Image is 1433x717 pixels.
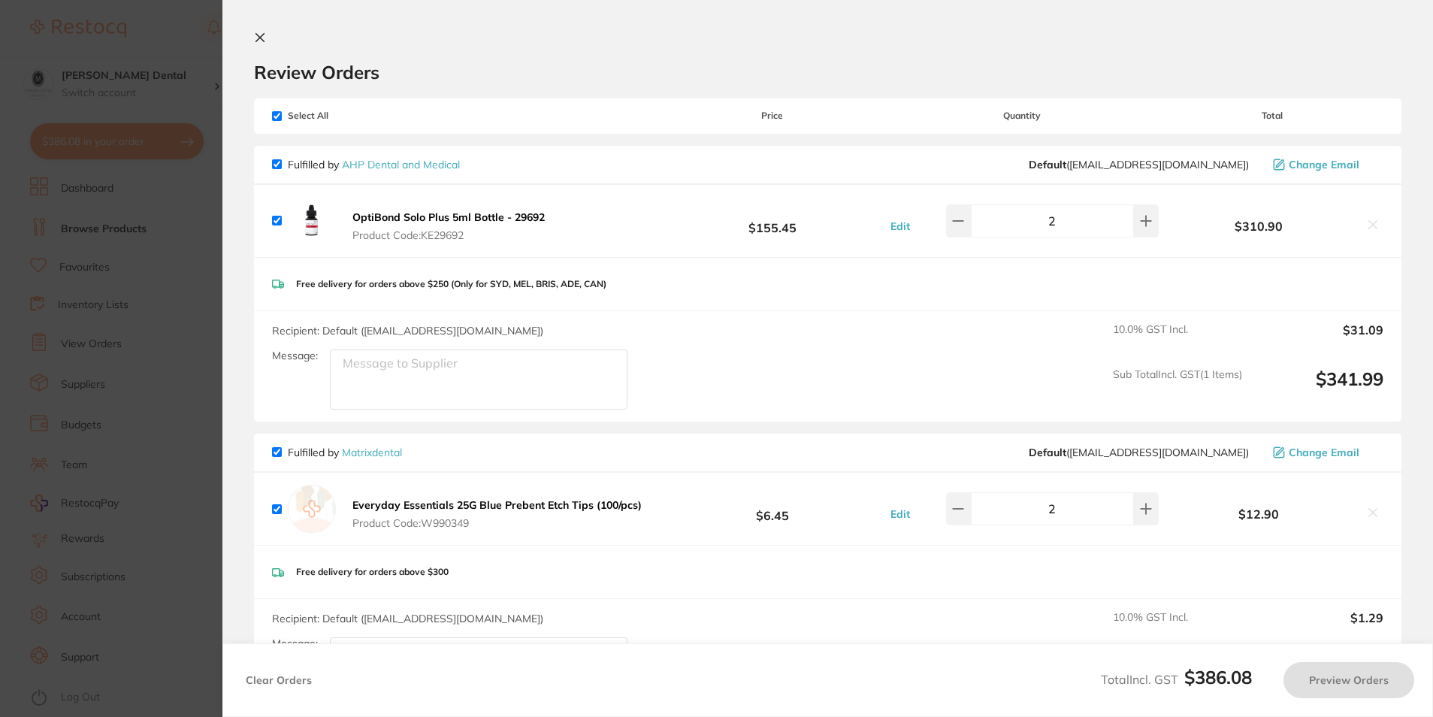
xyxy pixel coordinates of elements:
[1184,666,1252,688] b: $386.08
[1289,446,1359,458] span: Change Email
[272,324,543,337] span: Recipient: Default ( [EMAIL_ADDRESS][DOMAIN_NAME] )
[1113,611,1242,644] span: 10.0 % GST Incl.
[1254,368,1383,410] output: $341.99
[352,498,642,512] b: Everyday Essentials 25G Blue Prebent Etch Tips (100/pcs)
[272,612,543,625] span: Recipient: Default ( [EMAIL_ADDRESS][DOMAIN_NAME] )
[883,110,1161,121] span: Quantity
[348,210,549,242] button: OptiBond Solo Plus 5ml Bottle - 29692 Product Code:KE29692
[661,495,884,523] b: $6.45
[1113,323,1242,356] span: 10.0 % GST Incl.
[272,110,422,121] span: Select All
[272,349,318,362] label: Message:
[241,662,316,698] button: Clear Orders
[886,219,915,233] button: Edit
[1283,662,1414,698] button: Preview Orders
[1289,159,1359,171] span: Change Email
[1254,611,1383,644] output: $1.29
[1113,368,1242,410] span: Sub Total Incl. GST ( 1 Items)
[1268,446,1383,459] button: Change Email
[1029,446,1066,459] b: Default
[1101,672,1252,687] span: Total Incl. GST
[352,517,642,529] span: Product Code: W990349
[342,158,460,171] a: AHP Dental and Medical
[288,485,336,533] img: empty.jpg
[296,567,449,577] p: Free delivery for orders above $300
[1161,110,1383,121] span: Total
[352,210,545,224] b: OptiBond Solo Plus 5ml Bottle - 29692
[288,197,336,245] img: aWNtNGhvNA
[342,446,402,459] a: Matrixdental
[1161,219,1356,233] b: $310.90
[288,446,402,458] p: Fulfilled by
[288,159,460,171] p: Fulfilled by
[661,110,884,121] span: Price
[254,61,1401,83] h2: Review Orders
[1268,158,1383,171] button: Change Email
[1029,158,1066,171] b: Default
[886,507,915,521] button: Edit
[348,498,646,530] button: Everyday Essentials 25G Blue Prebent Etch Tips (100/pcs) Product Code:W990349
[1029,159,1249,171] span: orders@ahpdentalmedical.com.au
[661,207,884,234] b: $155.45
[272,637,318,650] label: Message:
[352,229,545,241] span: Product Code: KE29692
[296,279,606,289] p: Free delivery for orders above $250 (Only for SYD, MEL, BRIS, ADE, CAN)
[1029,446,1249,458] span: sales@matrixdental.com.au
[1254,323,1383,356] output: $31.09
[1161,507,1356,521] b: $12.90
